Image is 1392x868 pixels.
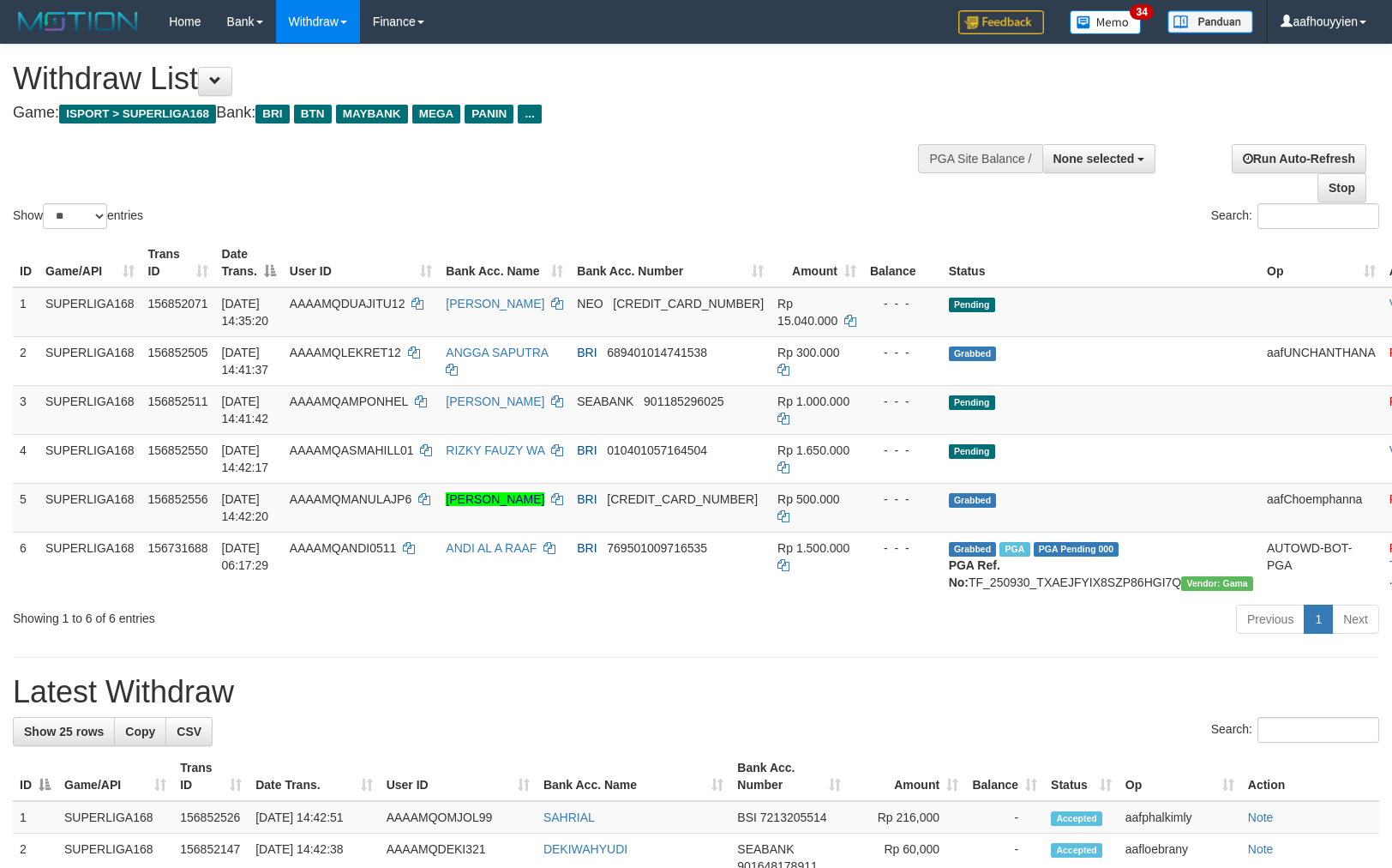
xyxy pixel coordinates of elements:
[39,532,141,598] td: SUPERLIGA168
[294,105,332,124] span: BTN
[518,105,541,124] span: ...
[1119,752,1241,801] th: Op: activate to sort column ascending
[57,801,173,834] td: SUPERLIGA168
[222,395,269,425] span: [DATE] 14:41:42
[730,752,848,801] th: Bank Acc. Number: activate to sort column ascending
[577,395,633,408] span: SEABANK
[870,344,935,361] div: - - -
[290,443,414,457] span: AAAAMQASMAHILL01
[13,532,39,598] td: 6
[336,105,408,124] span: MAYBANK
[537,752,730,801] th: Bank Acc. Name: activate to sort column ascending
[173,752,249,801] th: Trans ID: activate to sort column ascending
[870,442,935,459] div: - - -
[607,443,707,457] span: Copy 010401057164504 to clipboard
[59,105,216,124] span: ISPORT > SUPERLIGA168
[222,443,269,474] span: [DATE] 14:42:17
[380,752,537,801] th: User ID: activate to sort column ascending
[577,541,597,555] span: BRI
[114,717,166,746] a: Copy
[222,492,269,523] span: [DATE] 14:42:20
[607,346,707,359] span: Copy 689401014741538 to clipboard
[13,238,39,287] th: ID
[290,541,397,555] span: AAAAMQANDI0511
[446,346,548,359] a: ANGGA SAPUTRA
[13,752,57,801] th: ID: activate to sort column descending
[249,801,380,834] td: [DATE] 14:42:51
[918,144,1041,173] div: PGA Site Balance /
[43,203,107,229] select: Showentries
[290,395,408,408] span: AAAAMQAMPONHEL
[24,725,104,738] span: Show 25 rows
[125,725,155,738] span: Copy
[949,395,995,410] span: Pending
[1211,717,1379,743] label: Search:
[577,443,597,457] span: BRI
[283,238,440,287] th: User ID: activate to sort column ascending
[222,541,269,572] span: [DATE] 06:17:29
[39,336,141,385] td: SUPERLIGA168
[949,558,1000,589] b: PGA Ref. No:
[165,717,213,746] a: CSV
[870,539,935,557] div: - - -
[446,541,537,555] a: ANDI AL A RAAF
[848,801,965,834] td: Rp 216,000
[777,443,849,457] span: Rp 1.650.000
[870,393,935,410] div: - - -
[446,297,544,310] a: [PERSON_NAME]
[949,542,997,557] span: Grabbed
[148,346,208,359] span: 156852505
[1260,238,1383,287] th: Op: activate to sort column ascending
[148,395,208,408] span: 156852511
[848,752,965,801] th: Amount: activate to sort column ascending
[1260,336,1383,385] td: aafUNCHANTHANA
[965,801,1044,834] td: -
[215,238,283,287] th: Date Trans.: activate to sort column descending
[13,603,567,627] div: Showing 1 to 6 of 6 entries
[13,801,57,834] td: 1
[958,10,1044,34] img: Feedback.jpg
[13,287,39,337] td: 1
[1181,576,1253,591] span: Vendor URL: https://trx31.1velocity.biz
[737,811,757,824] span: BSI
[607,541,707,555] span: Copy 769501009716535 to clipboard
[1257,203,1379,229] input: Search:
[148,492,208,506] span: 156852556
[173,801,249,834] td: 156852526
[13,9,143,34] img: MOTION_logo.png
[577,492,597,506] span: BRI
[644,395,723,408] span: Copy 901185296025 to clipboard
[57,752,173,801] th: Game/API: activate to sort column ascending
[777,395,849,408] span: Rp 1.000.000
[1051,843,1102,858] span: Accepted
[148,297,208,310] span: 156852071
[1042,144,1156,173] button: None selected
[13,203,143,229] label: Show entries
[1236,605,1305,634] a: Previous
[949,347,997,361] span: Grabbed
[39,483,141,532] td: SUPERLIGA168
[1260,532,1383,598] td: AUTOWD-BOT-PGA
[222,297,269,328] span: [DATE] 14:35:20
[777,492,839,506] span: Rp 500.000
[777,346,839,359] span: Rp 300.000
[222,346,269,377] span: [DATE] 14:41:37
[1304,605,1333,634] a: 1
[290,346,401,359] span: AAAAMQLEKRET12
[255,105,289,124] span: BRI
[777,541,849,555] span: Rp 1.500.000
[1332,605,1379,634] a: Next
[1130,4,1153,20] span: 34
[39,238,141,287] th: Game/API: activate to sort column ascending
[570,238,771,287] th: Bank Acc. Number: activate to sort column ascending
[290,297,405,310] span: AAAAMQDUAJITU12
[148,541,208,555] span: 156731688
[1167,10,1253,33] img: panduan.png
[13,717,115,746] a: Show 25 rows
[13,105,911,122] h4: Game: Bank:
[1211,203,1379,229] label: Search:
[39,385,141,434] td: SUPERLIGA168
[249,752,380,801] th: Date Trans.: activate to sort column ascending
[446,395,544,408] a: [PERSON_NAME]
[446,443,544,457] a: RIZKY FAUZY WA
